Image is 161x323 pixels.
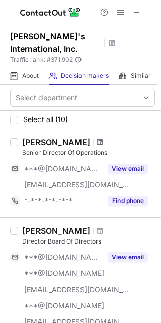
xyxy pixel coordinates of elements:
[22,237,155,246] div: Director Board Of Directors
[23,115,68,124] span: Select all (10)
[22,72,39,80] span: About
[16,93,77,103] div: Select department
[24,180,130,189] span: [EMAIL_ADDRESS][DOMAIN_NAME]
[108,196,148,206] button: Reveal Button
[24,269,104,278] span: ***@[DOMAIN_NAME]
[24,164,102,173] span: ***@[DOMAIN_NAME]
[22,137,90,147] div: [PERSON_NAME]
[20,6,81,18] img: ContactOut v5.3.10
[24,253,102,262] span: ***@[DOMAIN_NAME]
[61,72,109,80] span: Decision makers
[108,252,148,262] button: Reveal Button
[22,226,90,236] div: [PERSON_NAME]
[10,30,101,55] h1: [PERSON_NAME]'s International, Inc.
[108,164,148,174] button: Reveal Button
[131,72,151,80] span: Similar
[24,285,130,294] span: [EMAIL_ADDRESS][DOMAIN_NAME]
[22,148,155,157] div: Senior Director Of Operations
[10,56,73,63] span: Traffic rank: # 371,902
[24,301,104,310] span: ***@[DOMAIN_NAME]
